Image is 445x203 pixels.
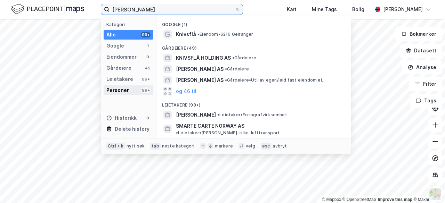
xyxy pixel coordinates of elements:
div: tab [150,143,161,150]
a: Mapbox [322,197,341,202]
div: 99+ [141,32,151,37]
span: [PERSON_NAME] AS [176,65,224,73]
span: • [225,77,227,83]
span: KNIVSFLÅ HOLDING AS [176,54,231,62]
div: Mine Tags [312,5,337,14]
div: Google [106,42,124,50]
span: • [197,32,200,37]
div: markere [215,143,233,149]
div: 0 [145,115,151,121]
div: velg [246,143,255,149]
div: Delete history [115,125,149,133]
div: 0 [145,54,151,60]
a: OpenStreetMap [342,197,376,202]
input: Søk på adresse, matrikkel, gårdeiere, leietakere eller personer [110,4,234,15]
div: Kontrollprogram for chat [410,170,445,203]
div: 99+ [141,76,151,82]
button: Tags [410,94,442,108]
span: Leietaker • [PERSON_NAME]. tilkn. lufttransport [176,130,280,136]
div: Kart [287,5,297,14]
span: • [232,55,234,60]
div: Alle [106,31,116,39]
span: Leietaker • Fotografvirksomhet [217,112,287,118]
button: Datasett [400,44,442,58]
span: • [176,130,178,135]
span: • [225,66,227,71]
div: Kategori [106,22,153,27]
div: [PERSON_NAME] [383,5,423,14]
div: Leietakere [106,75,133,83]
div: 1 [145,43,151,49]
div: Eiendommer [106,53,137,61]
div: nytt søk [127,143,145,149]
div: Google (1) [156,16,351,29]
div: 49 [145,65,151,71]
div: esc [261,143,272,150]
a: Improve this map [378,197,412,202]
div: neste kategori [162,143,195,149]
div: Personer [106,86,129,94]
span: Gårdeiere • Utl. av egen/leid fast eiendom el. [225,77,323,83]
div: 99+ [141,87,151,93]
img: logo.f888ab2527a4732fd821a326f86c7f29.svg [11,3,84,15]
div: avbryt [273,143,287,149]
span: [PERSON_NAME] [176,111,216,119]
div: Bolig [352,5,364,14]
div: Ctrl + k [106,143,125,150]
button: og 46 til [176,87,196,95]
button: Filter [409,77,442,91]
button: Bokmerker [395,27,442,41]
button: Analyse [402,60,442,74]
iframe: Chat Widget [410,170,445,203]
div: Leietakere (99+) [156,97,351,109]
div: Gårdeiere [106,64,131,72]
span: Gårdeiere [225,66,249,72]
span: [PERSON_NAME] AS [176,76,224,84]
span: Knivsflå [176,30,196,39]
span: SMARTE CARTE NORWAY AS [176,122,244,130]
span: Eiendom • 6216 Geiranger [197,32,253,37]
span: Gårdeiere [232,55,256,61]
span: • [217,112,219,117]
div: Gårdeiere (49) [156,40,351,52]
div: Historikk [106,114,137,122]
